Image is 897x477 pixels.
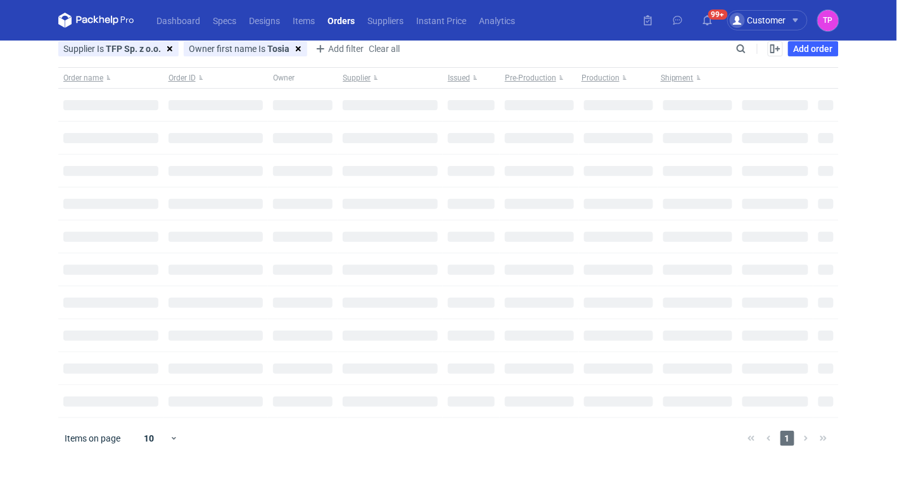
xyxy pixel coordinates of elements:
[818,10,839,31] button: TP
[369,44,400,53] span: Clear all
[658,68,737,88] button: Shipment
[243,13,286,28] a: Designs
[321,13,361,28] a: Orders
[106,44,161,54] strong: TFP Sp. z o.o.
[697,10,718,30] button: 99+
[579,68,658,88] button: Production
[361,13,410,28] a: Suppliers
[65,432,120,445] span: Items on page
[169,73,196,83] span: Order ID
[129,429,170,447] div: 10
[58,68,163,88] button: Order name
[267,44,289,54] strong: Tosia
[58,13,134,28] svg: Packhelp Pro
[448,73,470,83] span: Issued
[734,41,774,56] input: Search
[505,73,556,83] span: Pre-Production
[343,73,371,83] span: Supplier
[312,41,364,56] button: Add filter
[788,41,839,56] a: Add order
[150,13,207,28] a: Dashboard
[58,41,161,56] button: Supplier Is TFP Sp. z o.o.
[184,41,289,56] div: Owner first name Is
[727,10,818,30] button: Customer
[473,13,521,28] a: Analytics
[207,13,243,28] a: Specs
[582,73,620,83] span: Production
[818,10,839,31] div: Tosia Płotek
[443,68,500,88] button: Issued
[313,41,364,56] span: Add filter
[338,68,443,88] button: Supplier
[184,41,289,56] button: Owner first name Is Tosia
[500,68,579,88] button: Pre-Production
[286,13,321,28] a: Items
[780,431,794,446] span: 1
[410,13,473,28] a: Instant Price
[730,13,786,28] div: Customer
[661,73,694,83] span: Shipment
[163,68,269,88] button: Order ID
[63,73,103,83] span: Order name
[273,73,295,83] span: Owner
[58,41,161,56] div: Supplier Is
[368,41,400,56] button: Clear all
